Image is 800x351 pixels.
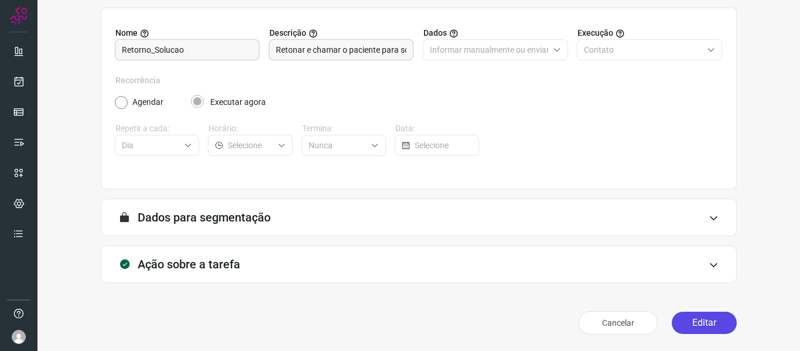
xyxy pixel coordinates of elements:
input: Forneça uma breve descrição da sua tarefa. [276,40,406,60]
span: Nome [115,27,138,39]
input: Selecione o tipo de envio [584,40,702,60]
label: Agendar [132,96,163,108]
input: Selecione [228,135,272,155]
button: Cancelar [579,311,658,335]
img: avatar-user-boy.jpg [12,330,26,344]
h3: Dados para segmentação [138,210,271,224]
input: Digite o nome para a sua tarefa. [122,40,252,60]
label: Repetir a cada: [115,122,199,135]
input: Selecione o tipo de envio [430,40,548,60]
label: Recorrência [115,74,722,87]
h3: Ação sobre a tarefa [138,257,240,271]
span: Descrição [269,27,306,39]
input: Selecione [122,135,179,155]
label: Termina: [302,122,386,135]
span: Execução [577,27,613,39]
label: Data: [395,122,479,135]
label: Horário: [208,122,292,135]
input: Selecione [309,135,366,155]
button: Editar [672,312,737,334]
input: Selecione [415,135,471,155]
span: Dados [423,27,447,39]
img: Logo [10,7,28,25]
label: Executar agora [210,96,266,108]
